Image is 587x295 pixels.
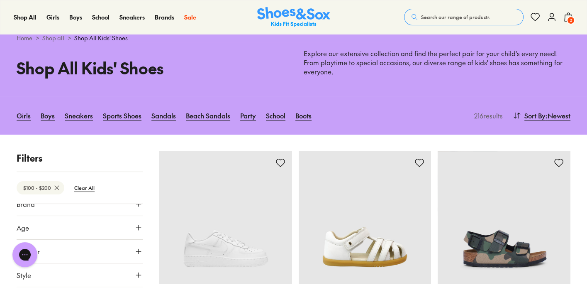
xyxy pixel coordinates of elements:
[46,13,59,21] span: Girls
[17,223,29,233] span: Age
[184,13,196,22] a: Sale
[295,106,312,125] a: Boots
[17,151,143,165] p: Filters
[74,34,128,42] span: Shop All Kids' Shoes
[186,106,230,125] a: Beach Sandals
[155,13,174,22] a: Brands
[103,106,141,125] a: Sports Shoes
[69,13,82,21] span: Boys
[257,7,330,27] img: SNS_Logo_Responsive.svg
[17,199,35,209] span: Brand
[257,7,330,27] a: Shoes & Sox
[17,270,31,280] span: Style
[92,13,110,21] span: School
[240,106,256,125] a: Party
[404,9,524,25] button: Search our range of products
[46,13,59,22] a: Girls
[17,192,143,216] button: Brand
[471,111,503,120] p: 216 results
[17,240,143,263] button: Gender
[17,56,284,80] h1: Shop All Kids' Shoes
[65,106,93,125] a: Sneakers
[155,13,174,21] span: Brands
[119,13,145,21] span: Sneakers
[421,13,490,21] span: Search our range of products
[513,106,570,125] button: Sort By:Newest
[304,49,571,76] p: Explore our extensive collection and find the perfect pair for your child's every need! From play...
[14,13,37,21] span: Shop All
[17,34,32,42] a: Home
[17,106,31,125] a: Girls
[17,181,64,194] btn: $100 - $200
[524,111,546,120] span: Sort By
[92,13,110,22] a: School
[546,111,570,120] span: : Newest
[17,34,570,42] div: > >
[563,8,573,26] button: 2
[69,13,82,22] a: Boys
[42,34,64,42] a: Shop all
[68,180,101,195] btn: Clear All
[8,239,41,270] iframe: Gorgias live chat messenger
[119,13,145,22] a: Sneakers
[151,106,176,125] a: Sandals
[17,263,143,287] button: Style
[184,13,196,21] span: Sale
[567,16,575,25] span: 2
[14,13,37,22] a: Shop All
[266,106,285,125] a: School
[17,216,143,239] button: Age
[41,106,55,125] a: Boys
